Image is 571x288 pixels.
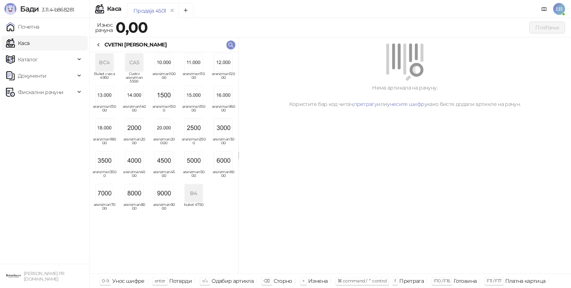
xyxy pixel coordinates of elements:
span: + [302,278,304,284]
strong: 0,00 [116,18,148,36]
img: Slika [185,54,203,71]
span: aranzman13000 [93,105,116,116]
span: aranzman4500 [152,170,176,181]
span: aranzman5000 [182,170,206,181]
small: [PERSON_NAME] PR [DOMAIN_NAME] [24,271,64,282]
a: Почетна [6,19,39,34]
span: 3.11.4-b868281 [39,6,74,13]
span: EB [553,3,565,15]
img: Slika [96,152,113,169]
div: Платна картица [505,276,546,286]
img: Slika [185,119,203,137]
img: Slika [155,119,173,137]
img: Slika [125,119,143,137]
a: Документација [538,3,550,15]
span: aranzman9000 [152,203,176,214]
img: Logo [4,3,16,15]
div: Каса [107,6,121,12]
button: remove [167,7,177,14]
span: aranzman1500 [152,105,176,116]
button: Add tab [178,3,193,18]
span: f [394,278,396,284]
span: aranzman2500 [182,137,206,149]
img: Slika [214,86,232,104]
img: Slika [155,86,173,104]
span: ⌫ [264,278,270,284]
div: Претрага [399,276,424,286]
img: Slika [125,184,143,202]
div: Износ рачуна [94,20,114,35]
span: aranzman3000 [212,137,235,149]
div: Потврди [169,276,192,286]
img: Slika [214,119,232,137]
div: Измена [308,276,328,286]
span: aranzman16000 [212,105,235,116]
span: Бади [20,4,39,13]
img: 64x64-companyLogo-0e2e8aaa-0bd2-431b-8613-6e3c65811325.png [6,269,21,284]
img: Slika [155,152,173,169]
img: Slika [155,184,173,202]
span: ↑/↓ [202,278,208,284]
img: Slika [185,86,203,104]
span: aranzman20000 [152,137,176,149]
div: B4 [185,184,203,202]
span: aranzman7000 [93,203,116,214]
span: Buket cveca 4950 [93,72,116,83]
div: CA5 [125,54,143,71]
a: унесите шифру [387,101,427,107]
div: grid [90,52,238,274]
span: Фискални рачуни [18,85,63,100]
span: ⌘ command / ⌃ control [338,278,387,284]
span: Cvetni aranzman 5500 [122,72,146,83]
span: aranzman18000 [93,137,116,149]
div: Сторно [274,276,292,286]
span: enter [155,278,165,284]
a: претрагу [354,101,377,107]
span: aranzman4000 [122,170,146,181]
div: Продаја 4501 [133,7,166,15]
a: Каса [6,36,29,51]
span: aranzman8000 [122,203,146,214]
span: aranzman15000 [182,105,206,116]
span: F11 / F17 [487,278,501,284]
span: aranzman14000 [122,105,146,116]
span: aranzman11000 [182,72,206,83]
span: aranzman12000 [212,72,235,83]
span: F10 / F16 [434,278,450,284]
span: Документи [18,68,46,83]
img: Slika [96,86,113,104]
img: Slika [125,152,143,169]
span: buket 4750 [182,203,206,214]
div: Нема артикала на рачуну. Користите бар код читач, или како бисте додали артикле на рачун. [248,84,562,108]
button: Плаћање [529,22,565,33]
div: Унос шифре [112,276,145,286]
span: aranzman6000 [212,170,235,181]
div: Готовина [454,276,477,286]
img: Slika [96,119,113,137]
div: BC4 [96,54,113,71]
img: Slika [185,152,203,169]
img: Slika [96,184,113,202]
span: aranzman3500 [93,170,116,181]
div: CVETNI [PERSON_NAME] [104,41,167,49]
span: aranzman2000 [122,137,146,149]
span: aranzman10000 [152,72,176,83]
img: Slika [214,54,232,71]
span: 0-9 [102,278,109,284]
img: Slika [155,54,173,71]
div: Одабир артикла [212,276,254,286]
span: Каталог [18,52,38,67]
img: Slika [214,152,232,169]
img: Slika [125,86,143,104]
